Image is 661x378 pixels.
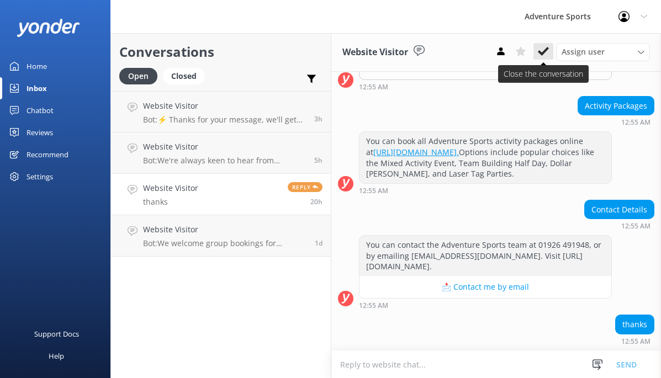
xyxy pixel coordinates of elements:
[615,337,654,345] div: Sep 08 2025 12:55am (UTC +01:00) Europe/London
[315,238,322,248] span: Sep 07 2025 06:06pm (UTC +01:00) Europe/London
[621,119,651,126] strong: 12:55 AM
[27,121,53,143] div: Reviews
[143,115,306,125] p: Bot: ⚡ Thanks for your message, we'll get back to you as soon as we can. You're also welcome to k...
[119,70,163,82] a: Open
[143,197,198,207] p: thanks
[373,147,459,157] a: [URL][DOMAIN_NAME].
[584,222,654,230] div: Sep 08 2025 12:55am (UTC +01:00) Europe/London
[310,197,322,206] span: Sep 08 2025 12:55am (UTC +01:00) Europe/London
[288,182,322,192] span: Reply
[342,45,408,60] h3: Website Visitor
[111,91,331,132] a: Website VisitorBot:⚡ Thanks for your message, we'll get back to you as soon as we can. You're als...
[27,99,54,121] div: Chatbot
[562,46,605,58] span: Assign user
[111,174,331,215] a: Website VisitorthanksReply20h
[119,41,322,62] h2: Conversations
[119,68,157,84] div: Open
[27,55,47,77] div: Home
[111,215,331,257] a: Website VisitorBot:We welcome group bookings for occasions like stag dos and can help tailor the ...
[34,323,79,345] div: Support Docs
[585,200,654,219] div: Contact Details
[621,223,651,230] strong: 12:55 AM
[163,68,205,84] div: Closed
[616,315,654,334] div: thanks
[17,19,80,37] img: yonder-white-logo.png
[143,156,306,166] p: Bot: We're always keen to hear from enthusiastic people who’d like to join the Adventure Sports t...
[359,83,612,90] div: Sep 08 2025 12:55am (UTC +01:00) Europe/London
[27,143,68,166] div: Recommend
[359,132,611,183] div: You can book all Adventure Sports activity packages online at Options include popular choices lik...
[143,223,306,236] h4: Website Visitor
[143,100,306,112] h4: Website Visitor
[578,118,654,126] div: Sep 08 2025 12:55am (UTC +01:00) Europe/London
[27,77,47,99] div: Inbox
[359,301,612,309] div: Sep 08 2025 12:55am (UTC +01:00) Europe/London
[359,188,388,194] strong: 12:55 AM
[359,187,612,194] div: Sep 08 2025 12:55am (UTC +01:00) Europe/London
[143,238,306,248] p: Bot: We welcome group bookings for occasions like stag dos and can help tailor the experience to ...
[314,114,322,124] span: Sep 08 2025 06:12pm (UTC +01:00) Europe/London
[578,97,654,115] div: Activity Packages
[111,132,331,174] a: Website VisitorBot:We're always keen to hear from enthusiastic people who’d like to join the Adve...
[359,236,611,276] div: You can contact the Adventure Sports team at 01926 491948, or by emailing [EMAIL_ADDRESS][DOMAIN_...
[621,338,651,345] strong: 12:55 AM
[143,141,306,153] h4: Website Visitor
[143,182,198,194] h4: Website Visitor
[556,43,650,61] div: Assign User
[314,156,322,165] span: Sep 08 2025 04:25pm (UTC +01:00) Europe/London
[27,166,53,188] div: Settings
[49,345,64,367] div: Help
[359,84,388,90] strong: 12:55 AM
[359,276,611,298] button: 📩 Contact me by email
[359,302,388,309] strong: 12:55 AM
[163,70,210,82] a: Closed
